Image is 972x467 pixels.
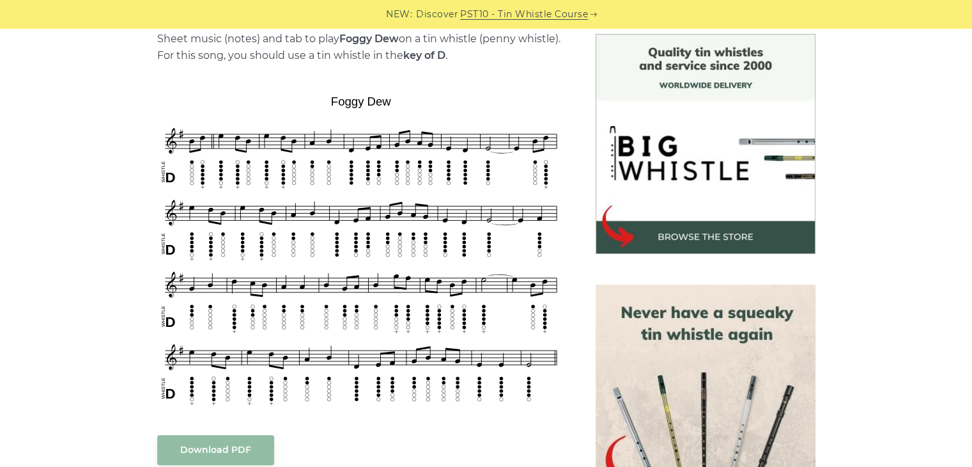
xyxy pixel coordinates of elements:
p: Sheet music (notes) and tab to play on a tin whistle (penny whistle). For this song, you should u... [157,31,565,64]
strong: Foggy Dew [339,33,399,45]
span: Discover [416,7,458,22]
img: Foggy Dew Tin Whistle Tab & Sheet Music [157,90,565,409]
span: NEW: [386,7,412,22]
img: BigWhistle Tin Whistle Store [596,34,815,254]
a: PST10 - Tin Whistle Course [460,7,588,22]
strong: key of D [403,49,445,61]
a: Download PDF [157,435,274,465]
